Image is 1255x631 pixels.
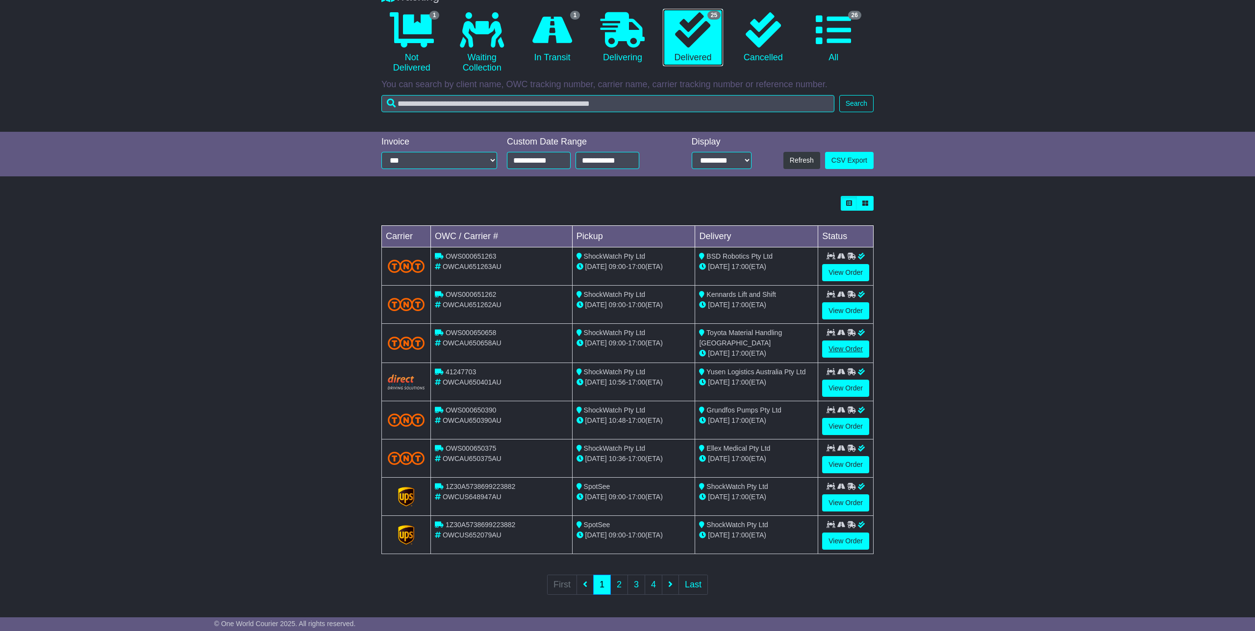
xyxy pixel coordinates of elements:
span: OWCAU651262AU [443,301,502,309]
span: 1Z30A5738699223882 [446,521,515,529]
span: Toyota Material Handling [GEOGRAPHIC_DATA] [699,329,782,347]
span: OWCAU651263AU [443,263,502,270]
img: TNT_Domestic.png [388,452,425,465]
span: 17:00 [731,263,749,270]
button: Refresh [783,152,820,169]
img: Direct.png [388,374,425,389]
span: SpotSee [584,521,610,529]
span: OWCAU650401AU [443,378,502,386]
div: (ETA) [699,262,814,272]
span: [DATE] [585,378,607,386]
a: 2 [610,575,628,595]
span: 1Z30A5738699223882 [446,483,515,490]
span: [DATE] [708,455,729,462]
span: 09:00 [609,493,626,501]
span: 17:00 [731,349,749,357]
td: Delivery [695,226,818,247]
span: 17:00 [731,416,749,424]
span: [DATE] [585,416,607,424]
td: OWC / Carrier # [431,226,573,247]
span: [DATE] [708,349,729,357]
span: OWCAU650658AU [443,339,502,347]
span: 26 [848,11,861,20]
span: ShockWatch Pty Ltd [584,291,646,298]
td: Pickup [572,226,695,247]
a: View Order [822,418,869,435]
a: Delivering [592,9,653,67]
span: 17:00 [628,455,645,462]
span: ShockWatch Pty Ltd [584,406,646,414]
span: Yusen Logistics Australia Pty Ltd [706,368,805,376]
span: OWS000650375 [446,444,497,452]
span: 10:36 [609,455,626,462]
span: OWCAU650375AU [443,455,502,462]
span: [DATE] [585,531,607,539]
a: Last [678,575,708,595]
a: CSV Export [825,152,874,169]
span: 17:00 [731,378,749,386]
a: View Order [822,533,869,550]
span: ShockWatch Pty Ltd [584,252,646,260]
span: [DATE] [708,301,729,309]
span: 17:00 [731,301,749,309]
span: [DATE] [708,531,729,539]
span: [DATE] [585,263,607,270]
span: SpotSee [584,483,610,490]
div: - (ETA) [577,300,691,310]
span: OWS000650658 [446,329,497,337]
span: 1 [429,11,440,20]
div: Display [692,137,752,147]
a: 3 [627,575,645,595]
span: © One World Courier 2025. All rights reserved. [214,620,356,628]
div: (ETA) [699,454,814,464]
span: ShockWatch Pty Ltd [584,329,646,337]
a: Waiting Collection [452,9,512,77]
span: 09:00 [609,531,626,539]
span: ShockWatch Pty Ltd [584,444,646,452]
img: GetCarrierServiceLogo [398,487,415,507]
span: 17:00 [731,531,749,539]
span: OWCUS652079AU [443,531,502,539]
div: - (ETA) [577,454,691,464]
img: TNT_Domestic.png [388,413,425,427]
div: - (ETA) [577,377,691,388]
img: GetCarrierServiceLogo [398,525,415,545]
p: You can search by client name, OWC tracking number, carrier name, carrier tracking number or refe... [381,79,874,90]
span: OWCAU650390AU [443,416,502,424]
a: 1 [593,575,611,595]
td: Carrier [382,226,431,247]
div: (ETA) [699,377,814,388]
div: (ETA) [699,348,814,359]
span: 10:48 [609,416,626,424]
span: OWS000651263 [446,252,497,260]
span: [DATE] [708,263,729,270]
a: View Order [822,340,869,358]
span: [DATE] [585,301,607,309]
span: 17:00 [628,416,645,424]
button: Search [839,95,874,112]
a: 25 Delivered [663,9,723,67]
span: [DATE] [708,416,729,424]
a: View Order [822,456,869,473]
div: - (ETA) [577,530,691,540]
span: 1 [570,11,580,20]
div: (ETA) [699,415,814,426]
div: - (ETA) [577,415,691,426]
span: ShockWatch Pty Ltd [706,483,768,490]
span: OWS000650390 [446,406,497,414]
div: Custom Date Range [507,137,664,147]
a: 1 In Transit [522,9,582,67]
span: Ellex Medical Pty Ltd [706,444,770,452]
img: TNT_Domestic.png [388,337,425,350]
span: [DATE] [585,493,607,501]
a: 26 All [803,9,864,67]
a: 4 [645,575,662,595]
span: 17:00 [628,378,645,386]
span: [DATE] [708,378,729,386]
a: 1 Not Delivered [381,9,442,77]
span: ShockWatch Pty Ltd [706,521,768,529]
span: [DATE] [585,339,607,347]
span: BSD Robotics Pty Ltd [706,252,773,260]
span: 17:00 [628,531,645,539]
div: (ETA) [699,492,814,502]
